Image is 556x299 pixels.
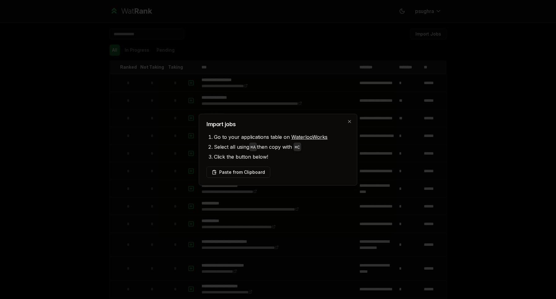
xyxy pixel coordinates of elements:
[206,167,270,178] button: Paste from Clipboard
[214,132,350,142] li: Go to your applications table on
[295,145,300,150] code: ⌘ C
[206,122,350,127] h2: Import jobs
[214,152,350,162] li: Click the button below!
[214,142,350,152] li: Select all using then copy with
[291,134,328,140] a: WaterlooWorks
[250,145,256,150] code: ⌘ A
